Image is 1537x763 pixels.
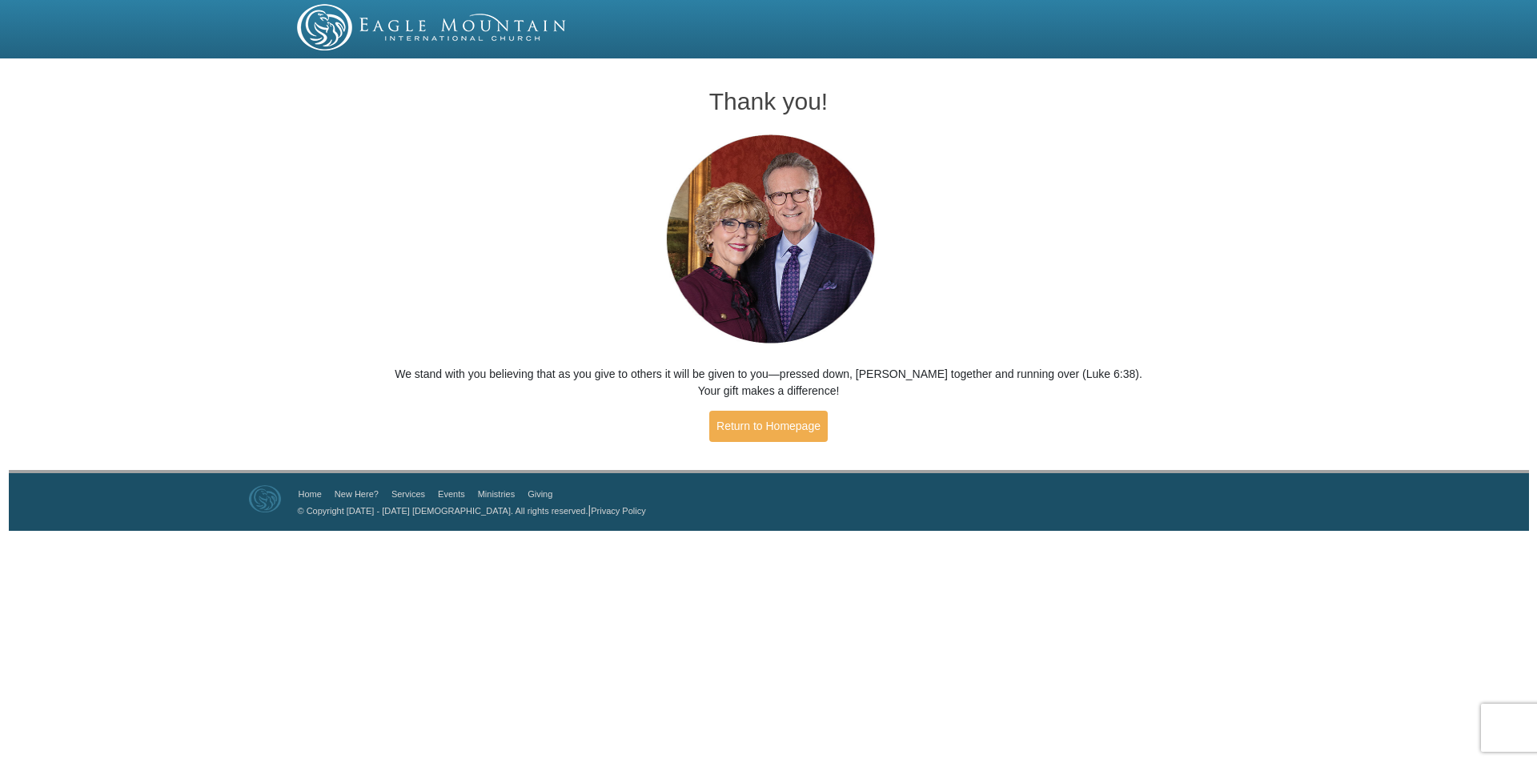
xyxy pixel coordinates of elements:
[335,489,379,499] a: New Here?
[709,411,828,442] a: Return to Homepage
[393,366,1145,400] p: We stand with you believing that as you give to others it will be given to you—pressed down, [PER...
[393,88,1145,114] h1: Thank you!
[438,489,465,499] a: Events
[298,506,588,516] a: © Copyright [DATE] - [DATE] [DEMOGRAPHIC_DATA]. All rights reserved.
[292,502,646,519] p: |
[391,489,425,499] a: Services
[478,489,515,499] a: Ministries
[528,489,552,499] a: Giving
[651,130,887,350] img: Pastors George and Terri Pearsons
[297,4,568,50] img: EMIC
[299,489,322,499] a: Home
[249,485,281,512] img: Eagle Mountain International Church
[591,506,645,516] a: Privacy Policy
